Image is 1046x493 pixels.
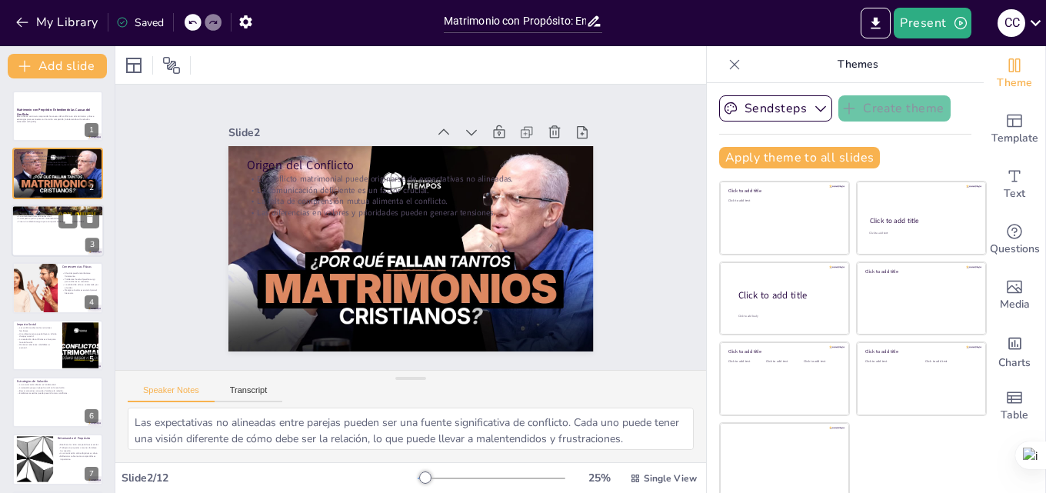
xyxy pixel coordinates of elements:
[728,348,838,355] div: Click to add title
[246,196,575,208] p: La falta de comprensión mutua alimenta el conflicto.
[870,216,972,225] div: Click to add title
[85,123,98,137] div: 1
[17,332,58,338] p: Un ambiente tenso puede llevar a la falta de apoyo social.
[85,467,98,481] div: 7
[997,75,1032,92] span: Theme
[128,385,215,402] button: Speaker Notes
[998,9,1025,37] div: C C
[719,147,880,168] button: Apply theme to all slides
[17,163,98,166] p: Las diferencias en valores y prioridades pueden generar tensiones.
[58,455,98,461] p: Reflexionar sobre metas compartidas es importante.
[17,389,98,392] p: Buscar soluciones conjuntas fortalece la relación.
[925,360,974,364] div: Click to add text
[85,238,99,251] div: 3
[865,268,975,275] div: Click to add title
[17,379,98,384] p: Estrategias de Solución
[998,355,1031,371] span: Charts
[17,326,58,331] p: Los conflictos afectan las relaciones familiares.
[838,95,951,122] button: Create theme
[644,472,697,485] span: Single View
[766,360,801,364] div: Click to add text
[246,156,575,173] p: Origen del Conflicto
[58,452,98,455] p: La comunicación sobre objetivos es clave.
[62,272,98,278] p: El estrés puede manifestarse físicamente.
[16,207,99,212] p: Causas Emocionales
[984,102,1045,157] div: Add ready made slides
[1000,296,1030,313] span: Media
[1001,407,1028,424] span: Table
[728,199,838,203] div: Click to add text
[62,289,98,295] p: Manejar el estrés es esencial para el bienestar.
[246,207,575,218] p: Las diferencias en valores y prioridades pueden generar tensiones.
[865,348,975,355] div: Click to add title
[17,386,98,389] p: La empatía juega un papel crucial en la resolución.
[12,262,103,313] div: 4
[738,288,837,301] div: Click to add title
[17,343,58,348] p: Mantener relaciones saludables es esencial.
[869,232,971,235] div: Click to add text
[62,265,98,269] p: Consecuencias Físicas
[984,378,1045,434] div: Add a table
[17,322,58,327] p: Impacto Social
[12,148,103,198] div: 2
[17,121,98,124] p: Generated with [URL]
[17,392,98,395] p: Establecer acuerdos puede prevenir futuros conflictos.
[17,384,98,387] p: La comunicación abierta es fundamental.
[984,323,1045,378] div: Add charts and graphs
[991,130,1038,147] span: Template
[12,10,105,35] button: My Library
[58,209,77,228] button: Duplicate Slide
[122,471,418,485] div: Slide 2 / 12
[16,220,99,223] p: Crear un ambiente seguro para compartir sentimientos es fundamental.
[581,471,618,485] div: 25 %
[16,215,99,218] p: La comunicación emocional es vital.
[17,151,98,155] p: Origen del Conflicto
[85,295,98,309] div: 4
[719,95,832,122] button: Sendsteps
[58,444,98,447] p: Reafirmar la visión compartida es esencial.
[998,8,1025,38] button: C C
[58,447,98,452] p: Trabajar en proyectos comunes fortalece la conexión.
[17,338,58,343] p: La resolución de conflictos es clave para la salud social.
[894,8,971,38] button: Present
[85,409,98,423] div: 6
[17,160,98,163] p: La falta de comprensión mutua alimenta el conflicto.
[246,173,575,185] p: El conflicto matrimonial puede originarse de expectativas no alineadas.
[17,115,98,121] p: Este taller se centra en comprender las causas del conflicto en el matrimonio y ofrece estrategia...
[215,385,283,402] button: Transcript
[444,10,587,32] input: Insert title
[16,217,99,220] p: La empatía ayuda a prevenir malentendidos.
[728,360,763,364] div: Click to add text
[17,155,98,158] p: El conflicto matrimonial puede originarse de expectativas no alineadas.
[984,157,1045,212] div: Add text boxes
[16,212,99,215] p: Las emociones no expresadas pueden acumularse.
[228,125,428,140] div: Slide 2
[12,434,103,485] div: 7
[162,56,181,75] span: Position
[122,53,146,78] div: Layout
[728,188,838,194] div: Click to add title
[116,15,164,30] div: Saved
[85,352,98,366] div: 5
[128,408,694,450] textarea: Las expectativas no alineadas entre parejas pueden ser una fuente significativa de conflicto. Cad...
[12,377,103,428] div: 6
[12,205,104,257] div: 3
[85,181,98,195] div: 2
[804,360,838,364] div: Click to add text
[17,108,90,116] strong: Matrimonio con Propósito: Entendiendo las Causas del Conflicto
[984,212,1045,268] div: Get real-time input from your audience
[861,8,891,38] button: Export to PowerPoint
[984,46,1045,102] div: Change the overall theme
[246,185,575,196] p: La comunicación deficiente es un factor crucial.
[747,46,968,83] p: Themes
[17,158,98,161] p: La comunicación deficiente es un factor crucial.
[62,278,98,283] p: Problemas de salud pueden surgir por conflictos no resueltos.
[8,54,107,78] button: Add slide
[62,284,98,289] p: La calidad de vida se ve afectada por el estrés.
[738,314,835,318] div: Click to add body
[58,437,98,441] p: Retomando el Propósito
[81,209,99,228] button: Delete Slide
[865,360,914,364] div: Click to add text
[990,241,1040,258] span: Questions
[12,320,103,371] div: 5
